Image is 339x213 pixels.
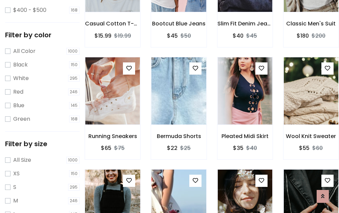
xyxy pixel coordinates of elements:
[66,48,80,55] span: 1000
[167,145,177,151] h6: $22
[167,33,178,39] h6: $45
[217,133,273,139] h6: Pleated Midi Skirt
[13,88,23,96] label: Red
[233,33,243,39] h6: $40
[297,33,309,39] h6: $180
[68,89,80,95] span: 246
[13,197,18,205] label: M
[68,184,80,191] span: 295
[283,133,339,139] h6: Wool Knit Sweater
[13,47,36,55] label: All Color
[66,157,80,163] span: 1000
[13,183,16,191] label: S
[85,133,140,139] h6: Running Sneakers
[13,61,28,69] label: Black
[68,197,80,204] span: 246
[114,144,125,152] del: $75
[299,145,310,151] h6: $55
[114,32,131,40] del: $19.99
[5,31,80,39] h5: Filter by color
[151,20,206,27] h6: Bootcut Blue Jeans
[312,144,323,152] del: $60
[151,133,206,139] h6: Bermuda Shorts
[283,20,339,27] h6: Classic Men's Suit
[69,170,80,177] span: 150
[181,32,191,40] del: $50
[94,33,111,39] h6: $15.99
[13,6,46,14] label: $400 - $500
[85,20,140,27] h6: Casual Cotton T-Shirt
[69,102,80,109] span: 145
[69,116,80,122] span: 168
[68,75,80,82] span: 295
[69,61,80,68] span: 150
[5,140,80,148] h5: Filter by size
[180,144,191,152] del: $25
[13,170,20,178] label: XS
[233,145,243,151] h6: $35
[246,32,257,40] del: $45
[101,145,111,151] h6: $65
[13,115,30,123] label: Green
[217,20,273,27] h6: Slim Fit Denim Jeans
[312,32,325,40] del: $200
[246,144,257,152] del: $40
[69,7,80,14] span: 168
[13,101,24,110] label: Blue
[13,156,31,164] label: All Size
[13,74,29,82] label: White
